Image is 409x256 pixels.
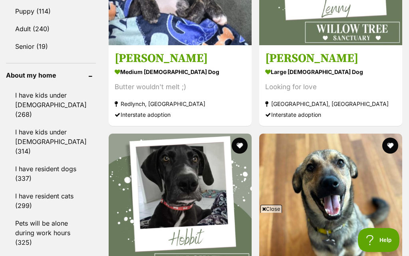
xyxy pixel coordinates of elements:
[6,87,96,123] a: I have kids under [DEMOGRAPHIC_DATA] (268)
[6,188,96,214] a: I have resident cats (299)
[115,51,246,66] h3: [PERSON_NAME]
[382,138,398,154] button: favourite
[265,109,396,120] div: Interstate adoption
[109,45,252,126] a: [PERSON_NAME] medium [DEMOGRAPHIC_DATA] Dog Butter wouldn't melt ;) Redlynch, [GEOGRAPHIC_DATA] I...
[115,109,246,120] div: Interstate adoption
[115,82,246,92] div: Butter wouldn't melt ;)
[259,45,402,126] a: [PERSON_NAME] large [DEMOGRAPHIC_DATA] Dog Looking for love [GEOGRAPHIC_DATA], [GEOGRAPHIC_DATA] ...
[6,160,96,187] a: I have resident dogs (337)
[260,205,282,213] span: Close
[265,98,396,109] strong: [GEOGRAPHIC_DATA], [GEOGRAPHIC_DATA]
[358,228,401,252] iframe: Help Scout Beacon - Open
[115,98,246,109] strong: Redlynch, [GEOGRAPHIC_DATA]
[6,38,96,55] a: Senior (19)
[6,3,96,20] a: Puppy (114)
[6,124,96,160] a: I have kids under [DEMOGRAPHIC_DATA] (314)
[6,20,96,37] a: Adult (240)
[11,216,398,252] iframe: Advertisement
[265,66,396,78] strong: large [DEMOGRAPHIC_DATA] Dog
[115,66,246,78] strong: medium [DEMOGRAPHIC_DATA] Dog
[6,72,96,79] header: About my home
[265,82,396,92] div: Looking for love
[265,51,396,66] h3: [PERSON_NAME]
[232,138,248,154] button: favourite
[6,215,96,251] a: Pets will be alone during work hours (325)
